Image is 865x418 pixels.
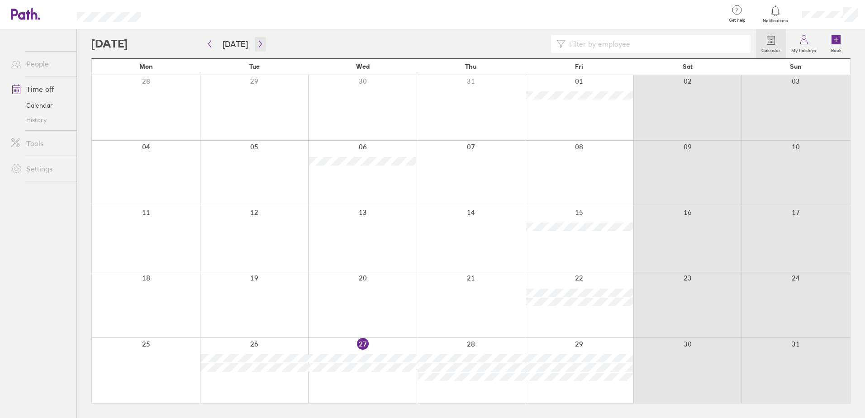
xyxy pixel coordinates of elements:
[249,63,260,70] span: Tue
[4,113,76,127] a: History
[822,29,851,58] a: Book
[826,45,847,53] label: Book
[761,18,790,24] span: Notifications
[786,45,822,53] label: My holidays
[465,63,476,70] span: Thu
[761,5,790,24] a: Notifications
[790,63,802,70] span: Sun
[756,45,786,53] label: Calendar
[4,134,76,152] a: Tools
[215,37,255,52] button: [DATE]
[4,80,76,98] a: Time off
[139,63,153,70] span: Mon
[566,35,745,52] input: Filter by employee
[4,160,76,178] a: Settings
[575,63,583,70] span: Fri
[4,98,76,113] a: Calendar
[786,29,822,58] a: My holidays
[722,18,752,23] span: Get help
[356,63,370,70] span: Wed
[756,29,786,58] a: Calendar
[683,63,693,70] span: Sat
[4,55,76,73] a: People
